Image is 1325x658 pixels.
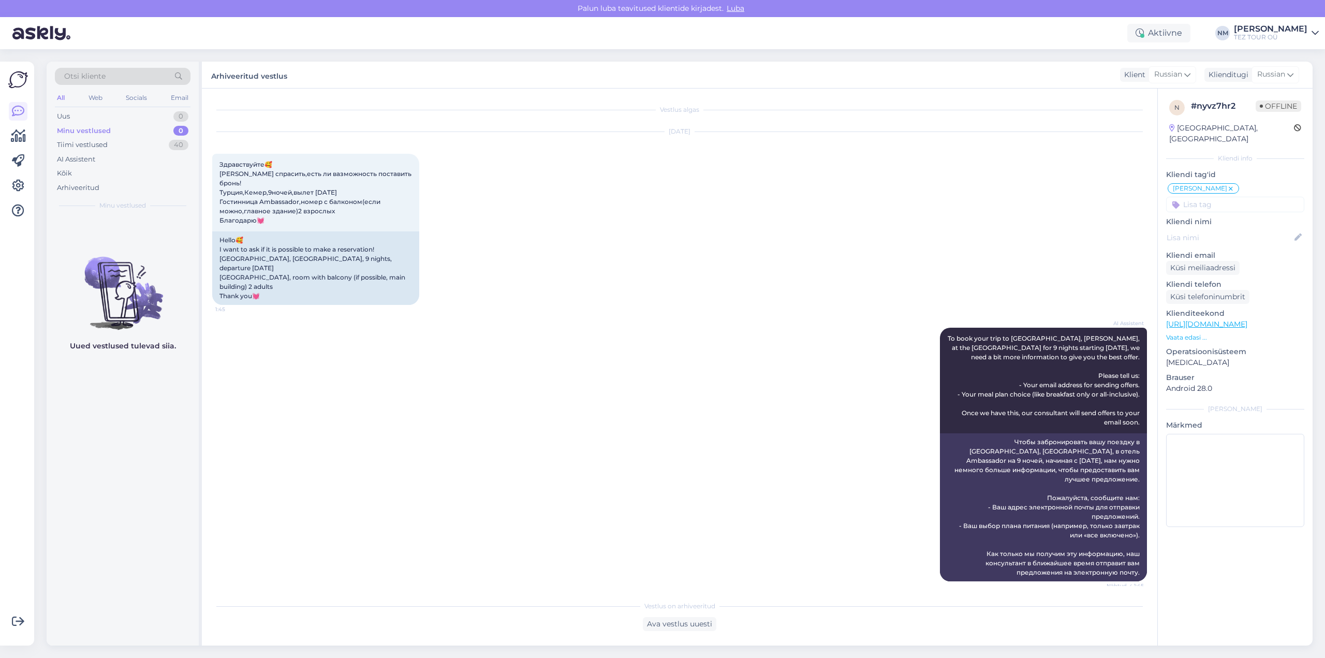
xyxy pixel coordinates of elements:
[64,71,106,82] span: Otsi kliente
[1166,383,1304,394] p: Android 28.0
[219,160,413,224] span: Здравствуйте🥰 [PERSON_NAME] спрасить,есть ли вазможность поставить бронь! Турция,Кемер,9ночей,выл...
[173,111,188,122] div: 0
[643,617,716,631] div: Ava vestlus uuesti
[1166,404,1304,414] div: [PERSON_NAME]
[57,154,95,165] div: AI Assistent
[1166,333,1304,342] p: Vaata edasi ...
[644,602,715,611] span: Vestlus on arhiveeritud
[1191,100,1256,112] div: # nyvz7hr2
[1166,357,1304,368] p: [MEDICAL_DATA]
[1215,26,1230,40] div: NM
[724,4,747,13] span: Luba
[212,127,1147,136] div: [DATE]
[86,91,105,105] div: Web
[1166,308,1304,319] p: Klienditeekond
[1166,290,1249,304] div: Küsi telefoninumbrit
[1166,319,1247,329] a: [URL][DOMAIN_NAME]
[1105,319,1144,327] span: AI Assistent
[1166,346,1304,357] p: Operatsioonisüsteem
[169,91,190,105] div: Email
[169,140,188,150] div: 40
[1166,169,1304,180] p: Kliendi tag'id
[1173,185,1227,192] span: [PERSON_NAME]
[1166,216,1304,227] p: Kliendi nimi
[1120,69,1145,80] div: Klient
[47,238,199,331] img: No chats
[1127,24,1190,42] div: Aktiivne
[948,334,1141,426] span: To book your trip to [GEOGRAPHIC_DATA], [PERSON_NAME], at the [GEOGRAPHIC_DATA] for 9 nights star...
[1234,25,1319,41] a: [PERSON_NAME]TEZ TOUR OÜ
[1257,69,1285,80] span: Russian
[70,341,176,352] p: Uued vestlused tulevad siia.
[1169,123,1294,144] div: [GEOGRAPHIC_DATA], [GEOGRAPHIC_DATA]
[1166,250,1304,261] p: Kliendi email
[1234,33,1307,41] div: TEZ TOUR OÜ
[1174,104,1180,111] span: n
[1166,420,1304,431] p: Märkmed
[57,168,72,179] div: Kõik
[1166,261,1240,275] div: Küsi meiliaadressi
[940,433,1147,581] div: Чтобы забронировать вашу поездку в [GEOGRAPHIC_DATA], [GEOGRAPHIC_DATA], в отель Ambassador на 9 ...
[212,231,419,305] div: Hello🥰 I want to ask if it is possible to make a reservation! [GEOGRAPHIC_DATA], [GEOGRAPHIC_DATA...
[55,91,67,105] div: All
[1167,232,1292,243] input: Lisa nimi
[57,140,108,150] div: Tiimi vestlused
[1166,197,1304,212] input: Lisa tag
[1166,279,1304,290] p: Kliendi telefon
[215,305,254,313] span: 1:45
[8,70,28,90] img: Askly Logo
[1234,25,1307,33] div: [PERSON_NAME]
[99,201,146,210] span: Minu vestlused
[124,91,149,105] div: Socials
[1166,154,1304,163] div: Kliendi info
[1105,582,1144,590] span: Nähtud ✓ 1:45
[1256,100,1301,112] span: Offline
[1166,372,1304,383] p: Brauser
[212,105,1147,114] div: Vestlus algas
[1204,69,1248,80] div: Klienditugi
[211,68,287,82] label: Arhiveeritud vestlus
[57,183,99,193] div: Arhiveeritud
[57,111,70,122] div: Uus
[173,126,188,136] div: 0
[1154,69,1182,80] span: Russian
[57,126,111,136] div: Minu vestlused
